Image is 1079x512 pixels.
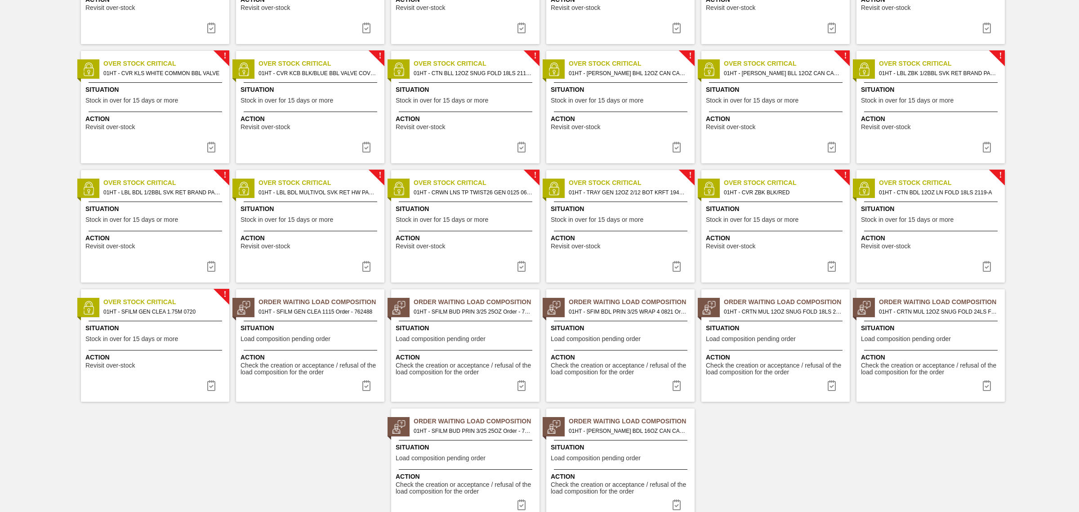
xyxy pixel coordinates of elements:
span: Action [551,353,692,362]
span: ! [379,53,381,59]
span: 01HT - TRAY GEN 12OZ 2/12 BOT KRFT 1941-C [569,188,687,198]
span: Revisit over-stock [551,243,600,250]
button: icon-task complete [976,257,998,275]
span: 01HT - SFIM BDL PRIN 3/25 WRAP 4 0821 Order - 762532 [569,307,687,317]
img: status [237,182,250,195]
div: Complete task: 6836481 [511,138,532,156]
span: Situation [706,85,847,94]
span: ! [223,172,226,179]
span: Over Stock Critical [103,297,229,307]
img: icon-task complete [206,142,217,153]
span: Action [551,472,692,481]
span: 01HT - SFILM GEN CLEA 1115 Order - 762488 [259,307,377,317]
button: icon-task complete [201,257,222,275]
span: 01HT - CARR BDL 16OZ CAN CAN PK 12/16 CAN - VBI Order - 775910 [569,426,687,436]
span: Over Stock Critical [259,178,384,188]
span: Stock in over for 15 days or more [861,216,954,223]
span: Load composition pending order [861,336,951,342]
span: Check the creation or acceptance / refusal of the load composition for the order [551,362,692,376]
button: icon-task complete [511,138,532,156]
span: Check the creation or acceptance / refusal of the load composition for the order [396,481,537,495]
span: Action [861,353,1003,362]
span: 01HT - SFILM BUD PRIN 3/25 25OZ Order - 773262 [414,426,532,436]
span: 01HT - CARR BHL 12OZ CAN CAN PK 12/12 CAN [569,68,687,78]
span: Situation [706,204,847,214]
span: Situation [396,85,537,94]
span: Revisit over-stock [85,362,135,369]
span: Load composition pending order [241,336,330,342]
img: icon-task complete [361,261,372,272]
span: Action [396,353,537,362]
span: Action [706,353,847,362]
img: icon-task complete [671,142,682,153]
img: icon-task complete [671,380,682,391]
button: icon-task complete [666,257,687,275]
span: Action [861,234,1003,243]
img: icon-task complete [206,380,217,391]
img: icon-task complete [826,261,837,272]
span: Revisit over-stock [551,124,600,130]
span: 01HT - CRTN MUL 12OZ SNUG FOLD 18LS 2146-A AQUEOUS COATING Order - 770616 [724,307,843,317]
span: Action [85,353,227,362]
img: icon-task complete [826,22,837,33]
div: Complete task: 6836467 [976,19,998,37]
img: status [857,63,871,76]
span: Revisit over-stock [396,4,445,11]
img: icon-task complete [826,142,837,153]
span: Stock in over for 15 days or more [706,216,798,223]
span: Action [706,114,847,124]
span: Order Waiting Load Composition [414,297,539,307]
span: Situation [551,443,692,452]
span: Action [861,114,1003,124]
span: Check the creation or acceptance / refusal of the load composition for the order [551,481,692,495]
div: Complete task: 6836471 [201,138,222,156]
img: icon-task complete [671,499,682,510]
img: icon-task complete [361,380,372,391]
span: Situation [861,204,1003,214]
span: Over Stock Critical [414,59,539,68]
img: status [392,301,406,314]
img: status [82,63,95,76]
button: icon-task complete [821,377,843,395]
span: Revisit over-stock [396,124,445,130]
span: Action [241,353,382,362]
img: status [237,63,250,76]
button: icon-task complete [201,377,222,395]
div: Complete task: 6836511 [356,257,377,275]
span: Stock in over for 15 days or more [85,216,178,223]
button: icon-task complete [511,19,532,37]
span: Revisit over-stock [861,4,910,11]
span: 01HT - LBL BDL 1/2BBL SVK RET BRAND PAPER #3 NAC [103,188,222,198]
img: status [392,420,406,434]
div: Complete task: 6834491 [511,377,532,395]
span: Situation [396,204,537,214]
span: ! [689,53,691,59]
span: Situation [861,323,1003,333]
span: 01HT - CTN BDL 12OZ LN FOLD 18LS 2119-A [879,188,998,198]
img: icon-task complete [361,142,372,153]
span: Over Stock Critical [414,178,539,188]
img: icon-task complete [981,261,992,272]
div: Complete task: 6836487 [666,138,687,156]
img: icon-task complete [671,22,682,33]
span: Revisit over-stock [706,243,755,250]
span: 01HT - LBL BDL MULTIVOL SVK RET HW PAPER #3 [259,188,377,198]
span: Revisit over-stock [861,124,910,130]
img: icon-task complete [206,22,217,33]
button: icon-task complete [976,19,998,37]
div: Complete task: 6836987 [821,257,843,275]
img: status [857,182,871,195]
img: status [702,63,716,76]
img: icon-task complete [981,142,992,153]
span: Action [396,114,537,124]
span: Action [706,234,847,243]
button: icon-task complete [976,138,998,156]
span: Order Waiting Load Composition [724,297,850,307]
span: 01HT - CRTN MUL 12OZ SNUG FOLD 24LS FOLDING Order - 770617 [879,307,998,317]
span: Order Waiting Load Composition [569,417,695,426]
span: ! [999,53,1002,59]
img: icon-task complete [981,22,992,33]
span: Stock in over for 15 days or more [241,97,333,104]
span: 01HT - CARR BLL 12OZ CAN CAN PK 12/12 SLIM [724,68,843,78]
button: icon-task complete [356,257,377,275]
